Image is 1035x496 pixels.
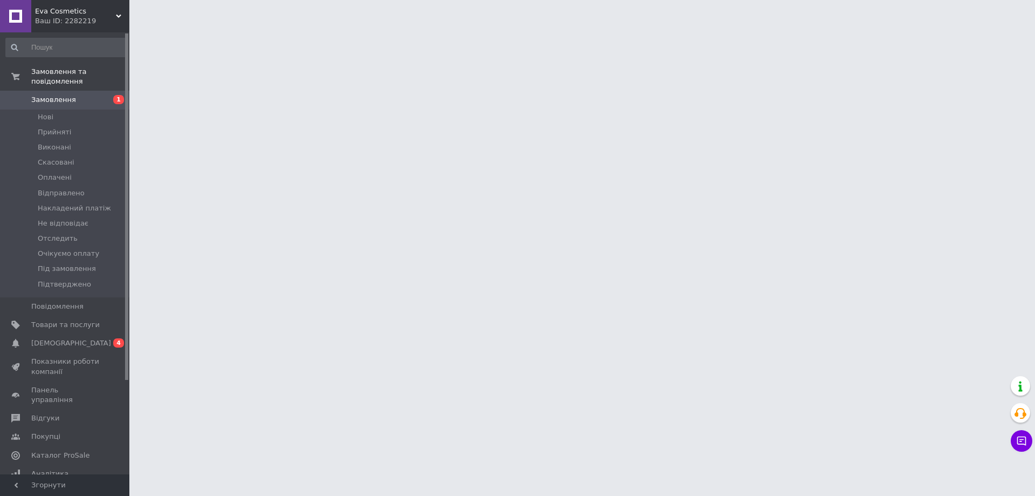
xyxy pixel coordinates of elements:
[38,280,91,289] span: Підтверджено
[5,38,127,57] input: Пошук
[38,264,96,274] span: Під замовлення
[38,142,71,152] span: Виконані
[38,127,71,137] span: Прийняті
[38,112,53,122] span: Нові
[38,188,85,198] span: Відправлено
[35,16,129,26] div: Ваш ID: 2282219
[31,320,100,330] span: Товари та послуги
[113,95,124,104] span: 1
[31,95,76,105] span: Замовлення
[31,469,68,479] span: Аналітика
[38,234,78,243] span: Отследить
[31,357,100,376] span: Показники роботи компанії
[38,203,111,213] span: Накладений платіж
[31,67,129,86] span: Замовлення та повідомлення
[31,451,89,460] span: Каталог ProSale
[38,173,72,182] span: Оплачені
[38,249,99,259] span: Очікуємо оплату
[31,413,59,423] span: Відгуки
[31,302,84,311] span: Повідомлення
[38,158,74,167] span: Скасовані
[35,6,116,16] span: Eva Cosmetics
[31,432,60,441] span: Покупці
[113,338,124,348] span: 4
[38,219,88,228] span: Не відповідає
[1011,430,1032,452] button: Чат з покупцем
[31,385,100,405] span: Панель управління
[31,338,111,348] span: [DEMOGRAPHIC_DATA]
